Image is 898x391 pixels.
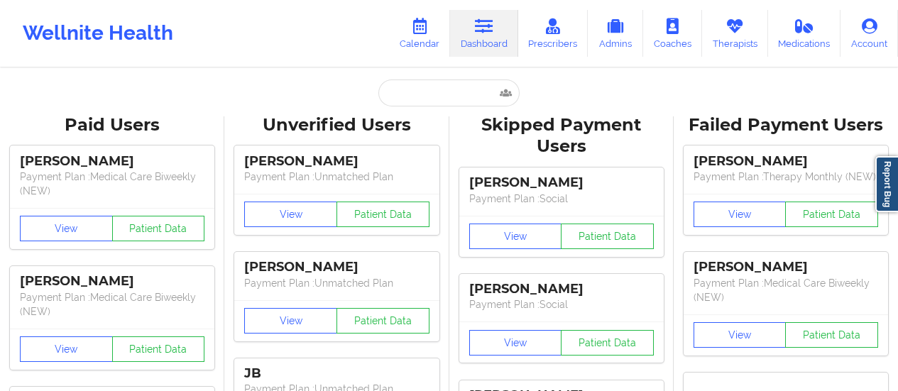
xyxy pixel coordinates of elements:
div: [PERSON_NAME] [694,153,878,170]
p: Payment Plan : Therapy Monthly (NEW) [694,170,878,184]
p: Payment Plan : Unmatched Plan [244,170,429,184]
button: Patient Data [336,308,429,334]
a: Report Bug [875,156,898,212]
div: Paid Users [10,114,214,136]
a: Admins [588,10,643,57]
button: Patient Data [112,216,205,241]
div: [PERSON_NAME] [244,259,429,275]
button: Patient Data [785,202,878,227]
a: Account [840,10,898,57]
p: Payment Plan : Medical Care Biweekly (NEW) [694,276,878,304]
p: Payment Plan : Medical Care Biweekly (NEW) [20,170,204,198]
div: [PERSON_NAME] [20,273,204,290]
button: View [20,336,113,362]
button: Patient Data [785,322,878,348]
div: JB [244,365,429,382]
div: [PERSON_NAME] [20,153,204,170]
p: Payment Plan : Social [469,192,654,206]
button: View [244,202,337,227]
div: Failed Payment Users [684,114,888,136]
div: Skipped Payment Users [459,114,664,158]
button: View [469,330,562,356]
div: [PERSON_NAME] [244,153,429,170]
button: View [469,224,562,249]
p: Payment Plan : Medical Care Biweekly (NEW) [20,290,204,319]
div: [PERSON_NAME] [469,175,654,191]
a: Calendar [389,10,450,57]
div: [PERSON_NAME] [694,259,878,275]
a: Dashboard [450,10,518,57]
a: Prescribers [518,10,588,57]
button: Patient Data [112,336,205,362]
button: View [694,322,787,348]
button: Patient Data [561,330,654,356]
div: Unverified Users [234,114,439,136]
button: View [694,202,787,227]
a: Therapists [702,10,768,57]
p: Payment Plan : Unmatched Plan [244,276,429,290]
p: Payment Plan : Social [469,297,654,312]
button: View [20,216,113,241]
div: [PERSON_NAME] [469,281,654,297]
button: Patient Data [561,224,654,249]
button: View [244,308,337,334]
a: Medications [768,10,841,57]
a: Coaches [643,10,702,57]
button: Patient Data [336,202,429,227]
